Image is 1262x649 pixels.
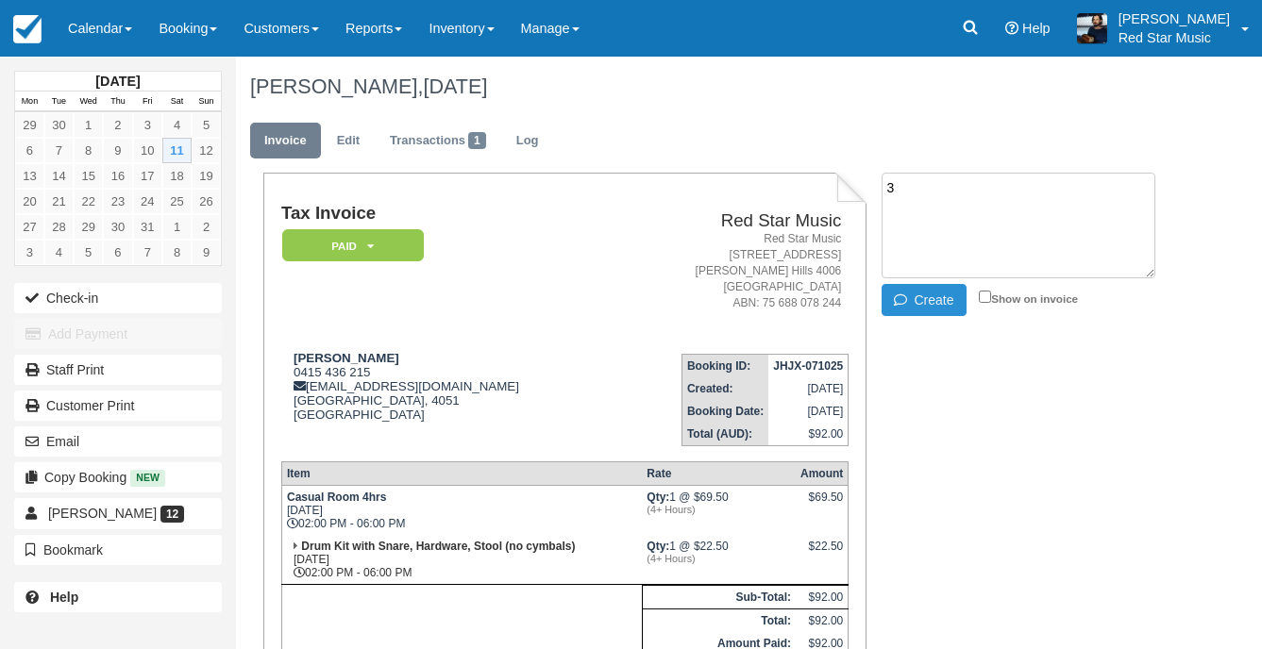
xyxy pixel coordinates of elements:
button: Create [882,284,967,316]
div: $22.50 [800,540,843,568]
i: Help [1005,22,1018,35]
div: 0415 436 215 [EMAIL_ADDRESS][DOMAIN_NAME] [GEOGRAPHIC_DATA], 4051 [GEOGRAPHIC_DATA] [281,351,614,445]
th: Wed [74,92,103,112]
span: New [130,470,165,486]
a: 9 [103,138,132,163]
img: A1 [1077,13,1107,43]
button: Bookmark [14,535,222,565]
a: 23 [103,189,132,214]
a: 28 [44,214,74,240]
td: $92.00 [768,423,849,446]
a: 14 [44,163,74,189]
strong: JHJX-071025 [773,359,843,373]
a: 26 [192,189,221,214]
a: 15 [74,163,103,189]
a: 16 [103,163,132,189]
td: [DATE] [768,377,849,400]
span: [DATE] [423,75,487,98]
a: 6 [103,240,132,265]
button: Email [14,426,222,457]
th: Tue [44,92,74,112]
a: 2 [192,214,221,240]
th: Rate [642,461,796,485]
td: 1 @ $69.50 [642,485,796,535]
a: Edit [323,123,374,159]
a: 4 [44,240,74,265]
a: Log [502,123,553,159]
td: [DATE] 02:00 PM - 06:00 PM [281,485,642,535]
a: 10 [133,138,162,163]
th: Sun [192,92,221,112]
label: Show on invoice [979,292,1078,305]
a: Customer Print [14,391,222,421]
h2: Red Star Music [622,211,842,231]
img: checkfront-main-nav-mini-logo.png [13,15,42,43]
th: Created: [681,377,768,400]
strong: [DATE] [95,74,140,89]
b: Help [50,590,78,605]
span: Help [1022,21,1051,36]
a: 7 [133,240,162,265]
a: 7 [44,138,74,163]
a: Invoice [250,123,321,159]
th: Fri [133,92,162,112]
a: 25 [162,189,192,214]
em: (4+ Hours) [647,553,791,564]
th: Amount [796,461,849,485]
a: 17 [133,163,162,189]
strong: Drum Kit with Snare, Hardware, Stool (no cymbals) [301,540,575,553]
a: 8 [74,138,103,163]
th: Total: [642,608,796,632]
th: Booking Date: [681,400,768,423]
a: 24 [133,189,162,214]
a: 9 [192,240,221,265]
a: 19 [192,163,221,189]
td: $92.00 [796,585,849,608]
address: Red Star Music [STREET_ADDRESS] [PERSON_NAME] Hills 4006 [GEOGRAPHIC_DATA] ABN: 75 688 078 244 [622,231,842,312]
p: [PERSON_NAME] [1119,9,1230,28]
td: 1 @ $22.50 [642,535,796,585]
a: 30 [103,214,132,240]
h1: Tax Invoice [281,204,614,224]
td: [DATE] 02:00 PM - 06:00 PM [281,535,642,585]
a: Staff Print [14,355,222,385]
em: Paid [282,229,424,262]
a: 5 [74,240,103,265]
a: 4 [162,112,192,138]
a: 3 [15,240,44,265]
strong: Qty [647,540,669,553]
a: 18 [162,163,192,189]
a: 20 [15,189,44,214]
a: 11 [162,138,192,163]
td: [DATE] [768,400,849,423]
div: $69.50 [800,491,843,519]
a: 29 [74,214,103,240]
a: 21 [44,189,74,214]
th: Total (AUD): [681,423,768,446]
a: 12 [192,138,221,163]
a: 29 [15,112,44,138]
button: Copy Booking New [14,462,222,492]
th: Booking ID: [681,354,768,377]
a: Transactions1 [376,123,500,159]
td: $92.00 [796,608,849,632]
input: Show on invoice [979,291,991,303]
a: 1 [74,112,103,138]
a: Help [14,582,222,612]
strong: Qty [647,491,669,504]
a: 8 [162,240,192,265]
em: (4+ Hours) [647,504,791,515]
a: 13 [15,163,44,189]
span: 12 [160,506,184,523]
a: [PERSON_NAME] 12 [14,498,222,528]
th: Sat [162,92,192,112]
a: 2 [103,112,132,138]
a: Paid [281,228,417,263]
span: [PERSON_NAME] [48,506,157,521]
th: Sub-Total: [642,585,796,608]
strong: [PERSON_NAME] [294,351,399,365]
a: 27 [15,214,44,240]
span: 1 [468,132,486,149]
th: Item [281,461,642,485]
a: 30 [44,112,74,138]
